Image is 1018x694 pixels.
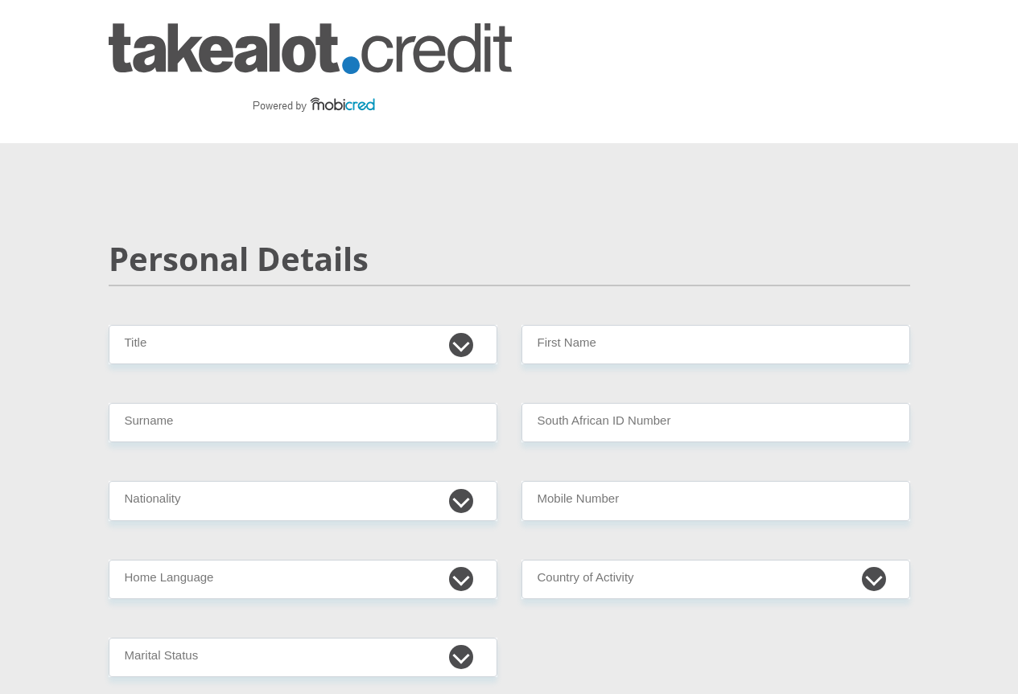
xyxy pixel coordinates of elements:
[521,403,910,442] input: ID Number
[521,325,910,364] input: First Name
[109,403,497,442] input: Surname
[109,240,910,278] h2: Personal Details
[109,23,512,120] img: takealot_credit logo
[521,481,910,520] input: Contact Number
